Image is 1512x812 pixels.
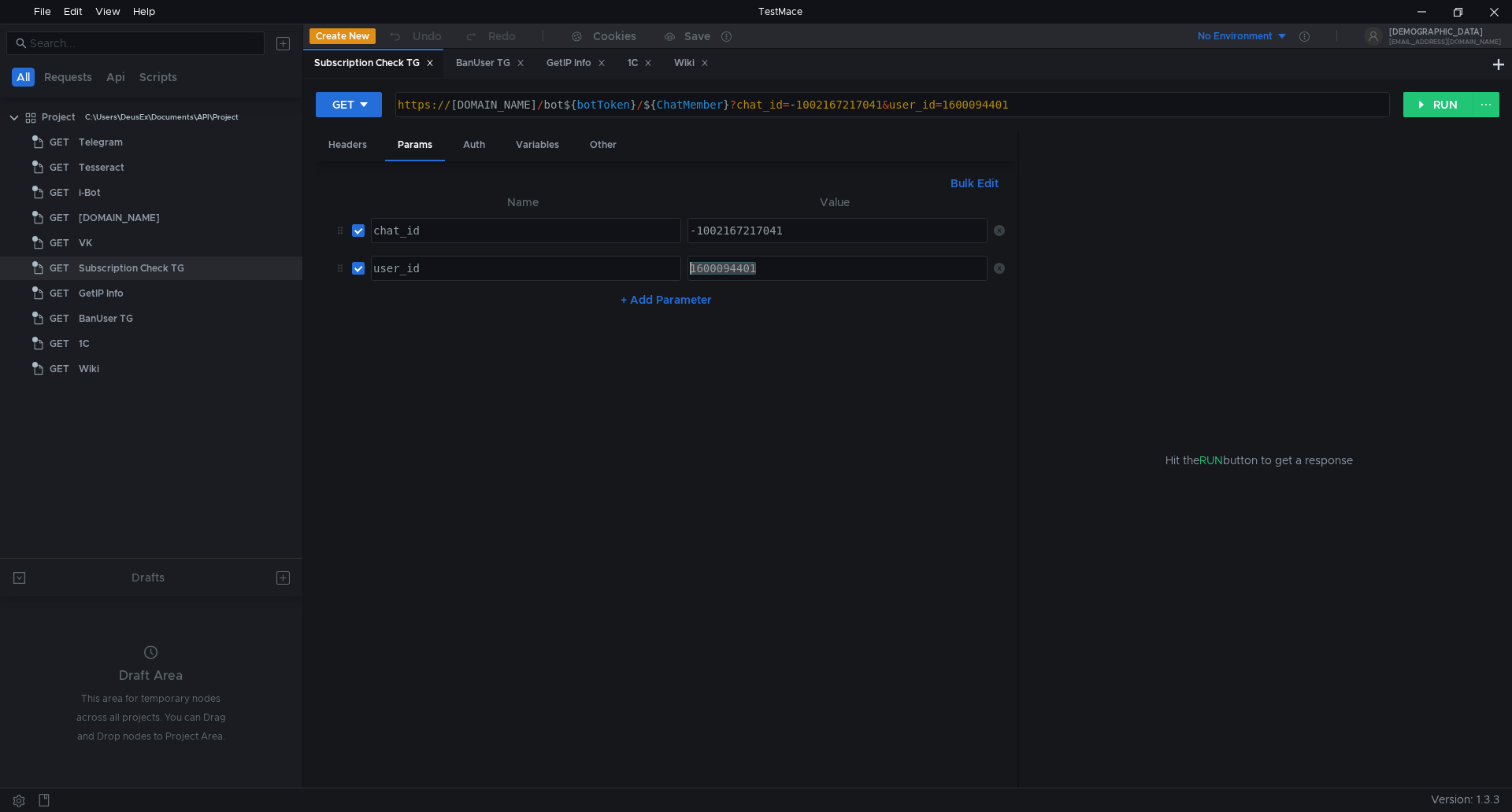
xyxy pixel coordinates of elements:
button: Scripts [135,68,182,87]
button: Create New [309,28,376,44]
span: GET [50,181,69,205]
span: Hit the button to get a response [1165,452,1353,469]
th: Name [365,193,682,212]
span: GET [50,332,69,356]
div: Telegram [79,131,123,154]
div: Auth [450,131,498,160]
button: Bulk Edit [944,174,1005,193]
div: Other [577,131,629,160]
button: RUN [1403,92,1473,117]
div: Tesseract [79,156,124,179]
div: 1С [79,332,90,356]
div: Undo [413,27,442,46]
div: Subscription Check TG [314,55,434,72]
div: BanUser TG [456,55,524,72]
span: GET [50,307,69,330]
div: Drafts [132,568,165,587]
div: C:\Users\DeusEx\Documents\API\Project [85,105,239,129]
div: 1С [628,55,653,72]
div: Redo [488,27,516,46]
span: GET [50,131,69,154]
div: VK [79,231,92,255]
button: Requests [39,68,97,87]
div: GET [332,96,354,113]
div: GetIP Info [547,55,606,72]
span: RUN [1199,453,1223,467]
div: i-Bot [79,181,101,205]
button: No Environment [1179,24,1288,49]
div: Subscription Check TG [79,257,184,280]
span: GET [50,231,69,255]
span: GET [50,206,69,230]
div: [DOMAIN_NAME] [79,206,160,230]
div: Headers [316,131,380,160]
span: GET [50,156,69,179]
span: GET [50,282,69,305]
button: Api [102,68,130,87]
button: Redo [453,24,527,48]
div: BanUser TG [79,307,133,330]
div: Wiki [674,55,709,72]
button: + Add Parameter [614,290,718,309]
div: No Environment [1198,29,1273,44]
button: GET [316,92,382,117]
span: Version: 1.3.3 [1431,788,1499,811]
div: Variables [503,131,572,160]
input: Search... [30,35,255,52]
div: Wiki [79,357,99,381]
th: Value [681,193,987,212]
span: GET [50,357,69,381]
span: GET [50,257,69,280]
div: Cookies [593,27,636,46]
button: All [12,68,35,87]
div: Save [684,31,710,42]
div: Params [385,131,445,161]
div: Project [42,105,76,129]
button: Undo [376,24,453,48]
div: [EMAIL_ADDRESS][DOMAIN_NAME] [1389,39,1501,45]
div: [DEMOGRAPHIC_DATA] [1389,28,1501,36]
div: GetIP Info [79,282,124,305]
